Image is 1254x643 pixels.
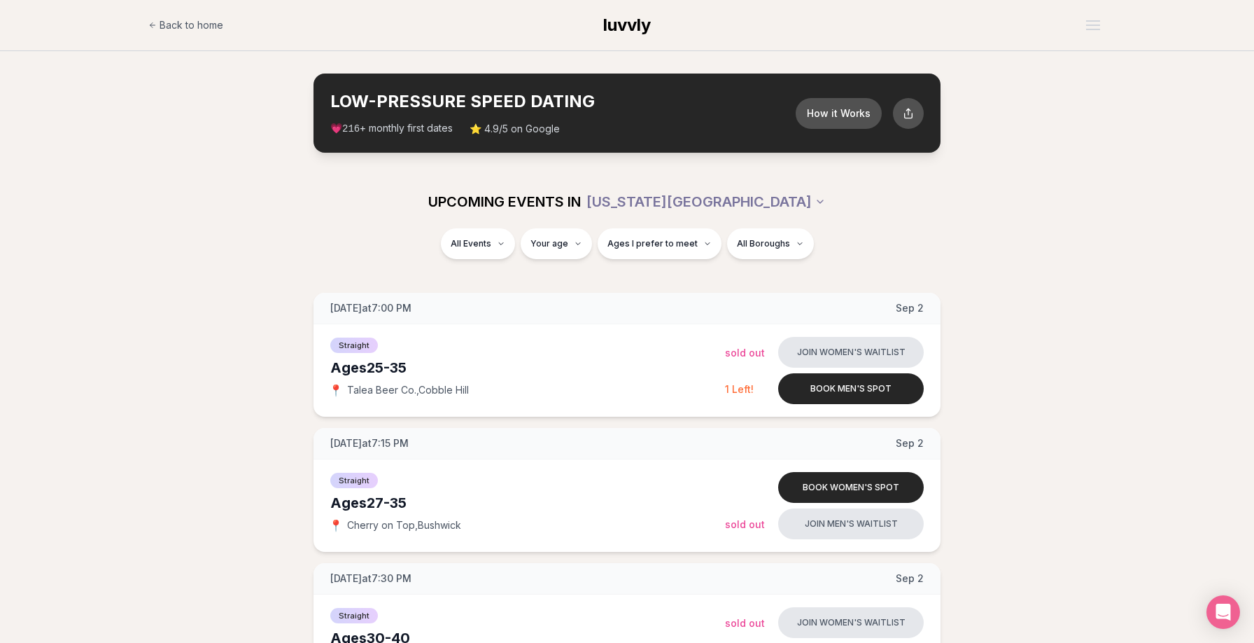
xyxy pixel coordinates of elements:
[330,90,796,113] h2: LOW-PRESSURE SPEED DATING
[778,509,924,539] button: Join men's waitlist
[342,123,360,134] span: 216
[521,228,592,259] button: Your age
[347,383,469,397] span: Talea Beer Co. , Cobble Hill
[330,301,411,315] span: [DATE] at 7:00 PM
[330,121,453,136] span: 💗 + monthly first dates
[330,338,378,353] span: Straight
[330,473,378,488] span: Straight
[470,122,560,136] span: ⭐ 4.9/5 on Google
[530,238,568,249] span: Your age
[347,518,461,532] span: Cherry on Top , Bushwick
[778,607,924,638] button: Join women's waitlist
[725,347,765,359] span: Sold Out
[160,18,223,32] span: Back to home
[451,238,491,249] span: All Events
[796,98,882,129] button: How it Works
[603,14,651,36] a: luvvly
[778,472,924,503] button: Book women's spot
[896,301,924,315] span: Sep 2
[727,228,814,259] button: All Boroughs
[598,228,721,259] button: Ages I prefer to meet
[778,373,924,404] button: Book men's spot
[330,493,725,513] div: Ages 27-35
[1080,15,1106,36] button: Open menu
[737,238,790,249] span: All Boroughs
[330,608,378,623] span: Straight
[778,337,924,368] button: Join women's waitlist
[896,572,924,586] span: Sep 2
[607,238,698,249] span: Ages I prefer to meet
[725,383,754,395] span: 1 Left!
[1206,595,1240,629] div: Open Intercom Messenger
[330,385,341,396] span: 📍
[725,518,765,530] span: Sold Out
[725,617,765,629] span: Sold Out
[586,186,826,217] button: [US_STATE][GEOGRAPHIC_DATA]
[603,15,651,35] span: luvvly
[330,520,341,531] span: 📍
[148,11,223,39] a: Back to home
[441,228,515,259] button: All Events
[330,358,725,378] div: Ages 25-35
[330,436,409,450] span: [DATE] at 7:15 PM
[428,192,581,212] span: UPCOMING EVENTS IN
[330,572,411,586] span: [DATE] at 7:30 PM
[896,436,924,450] span: Sep 2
